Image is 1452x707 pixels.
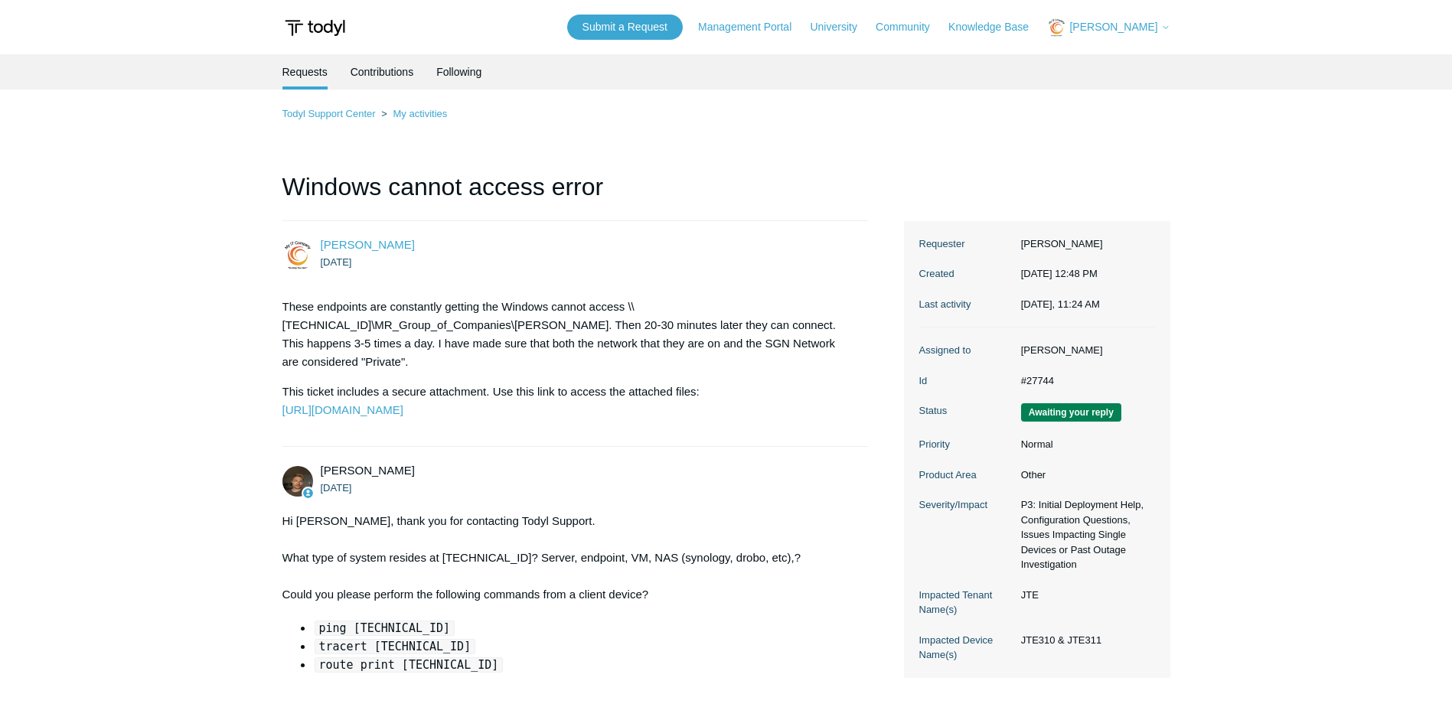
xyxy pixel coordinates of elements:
[393,108,447,119] a: My activities
[1013,373,1155,389] dd: #27744
[282,14,348,42] img: Todyl Support Center Help Center home page
[1013,633,1155,648] dd: JTE310 & JTE311
[948,19,1044,35] a: Knowledge Base
[282,54,328,90] li: Requests
[315,657,504,673] code: route print [TECHNICAL_ID]
[919,437,1013,452] dt: Priority
[351,54,414,90] a: Contributions
[436,54,481,90] a: Following
[919,343,1013,358] dt: Assigned to
[919,373,1013,389] dt: Id
[1013,236,1155,252] dd: [PERSON_NAME]
[919,266,1013,282] dt: Created
[1021,268,1098,279] time: 08/28/2025, 12:48
[876,19,945,35] a: Community
[1047,18,1170,37] button: [PERSON_NAME]
[282,298,853,371] p: These endpoints are constantly getting the Windows cannot access \\[TECHNICAL_ID]\MR_Group_of_Com...
[919,588,1013,617] dt: Impacted Tenant Name(s)
[919,468,1013,483] dt: Product Area
[810,19,872,35] a: University
[919,633,1013,663] dt: Impacted Device Name(s)
[1069,21,1157,33] span: [PERSON_NAME]
[378,108,447,119] li: My activities
[1013,497,1155,572] dd: P3: Initial Deployment Help, Configuration Questions, Issues Impacting Single Devices or Past Out...
[321,464,415,477] span: Andy Paull
[321,238,415,251] a: [PERSON_NAME]
[282,383,853,419] p: This ticket includes a secure attachment. Use this link to access the attached files:
[1013,588,1155,603] dd: JTE
[282,168,869,221] h1: Windows cannot access error
[1021,298,1100,310] time: 09/03/2025, 11:24
[698,19,807,35] a: Management Portal
[1021,403,1121,422] span: We are waiting for you to respond
[321,482,352,494] time: 08/28/2025, 13:10
[321,256,352,268] time: 08/28/2025, 12:48
[1013,468,1155,483] dd: Other
[919,297,1013,312] dt: Last activity
[1013,437,1155,452] dd: Normal
[315,621,455,636] code: ping [TECHNICAL_ID]
[321,238,415,251] span: Donald Howard
[567,15,683,40] a: Submit a Request
[282,403,403,416] a: [URL][DOMAIN_NAME]
[919,403,1013,419] dt: Status
[919,497,1013,513] dt: Severity/Impact
[1013,343,1155,358] dd: [PERSON_NAME]
[315,639,476,654] code: tracert [TECHNICAL_ID]
[919,236,1013,252] dt: Requester
[282,108,376,119] a: Todyl Support Center
[282,108,379,119] li: Todyl Support Center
